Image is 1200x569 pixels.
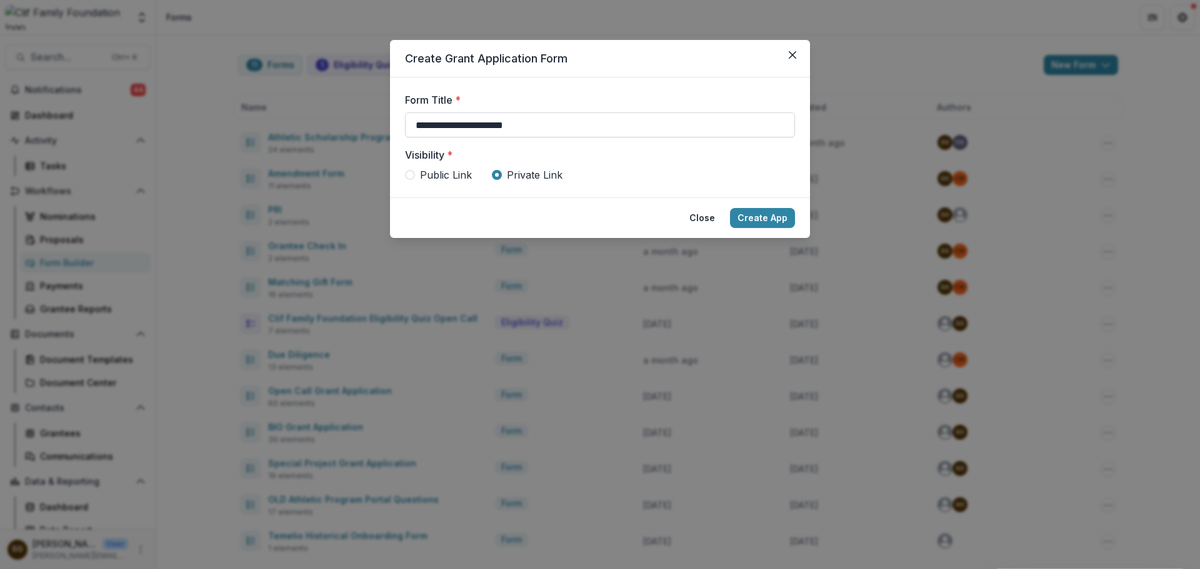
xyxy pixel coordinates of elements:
p: Create Grant Application Form [405,50,795,67]
button: Close [682,208,722,228]
label: Form Title [405,92,787,107]
span: Public Link [420,167,472,182]
label: Visibility [405,147,787,162]
button: Close [782,45,802,65]
span: Private Link [507,167,562,182]
button: Create App [730,208,795,228]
